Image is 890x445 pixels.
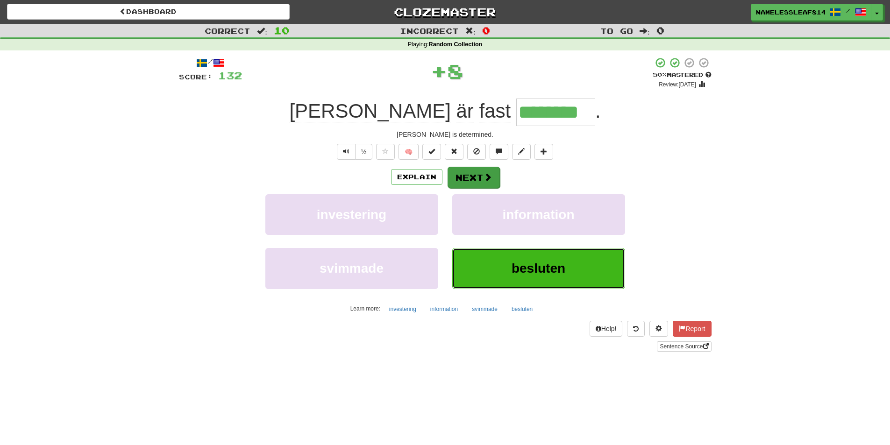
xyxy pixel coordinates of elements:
button: ½ [355,144,373,160]
span: : [465,27,476,35]
button: svimmade [467,302,503,316]
span: : [640,27,650,35]
div: / [179,57,242,69]
button: Set this sentence to 100% Mastered (alt+m) [422,144,441,160]
strong: Random Collection [429,41,483,48]
button: information [452,194,625,235]
button: Reset to 0% Mastered (alt+r) [445,144,463,160]
button: Round history (alt+y) [627,321,645,337]
span: besluten [512,261,565,275]
span: 10 [274,25,290,36]
a: Dashboard [7,4,290,20]
span: är [456,100,474,122]
span: NamelessLeaf8149 [756,8,825,16]
a: Sentence Source [657,341,711,352]
button: Explain [391,169,442,185]
span: . [595,100,601,122]
small: Learn more: [350,305,380,312]
span: investering [317,207,386,222]
span: Correct [205,26,250,35]
button: Discuss sentence (alt+u) [490,144,508,160]
div: Text-to-speech controls [335,144,373,160]
button: Help! [590,321,623,337]
span: Score: [179,73,213,81]
button: svimmade [265,248,438,289]
a: Clozemaster [304,4,586,20]
button: Favorite sentence (alt+f) [376,144,395,160]
button: Play sentence audio (ctl+space) [337,144,356,160]
button: Ignore sentence (alt+i) [467,144,486,160]
button: besluten [452,248,625,289]
span: 0 [482,25,490,36]
button: Next [448,167,500,188]
button: information [425,302,463,316]
button: 🧠 [399,144,419,160]
button: Report [673,321,711,337]
span: information [503,207,575,222]
span: + [431,57,447,85]
button: investering [265,194,438,235]
div: [PERSON_NAME] is determined. [179,130,712,139]
small: Review: [DATE] [659,81,696,88]
button: Edit sentence (alt+d) [512,144,531,160]
span: / [846,7,850,14]
span: svimmade [320,261,384,275]
span: 8 [447,59,463,83]
span: [PERSON_NAME] [289,100,450,122]
span: 132 [218,70,242,81]
span: fast [479,100,511,122]
button: investering [384,302,421,316]
button: Add to collection (alt+a) [534,144,553,160]
button: besluten [506,302,538,316]
span: : [257,27,267,35]
a: NamelessLeaf8149 / [751,4,871,21]
div: Mastered [653,71,712,79]
span: To go [600,26,633,35]
span: Incorrect [400,26,459,35]
span: 0 [656,25,664,36]
span: 50 % [653,71,667,78]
